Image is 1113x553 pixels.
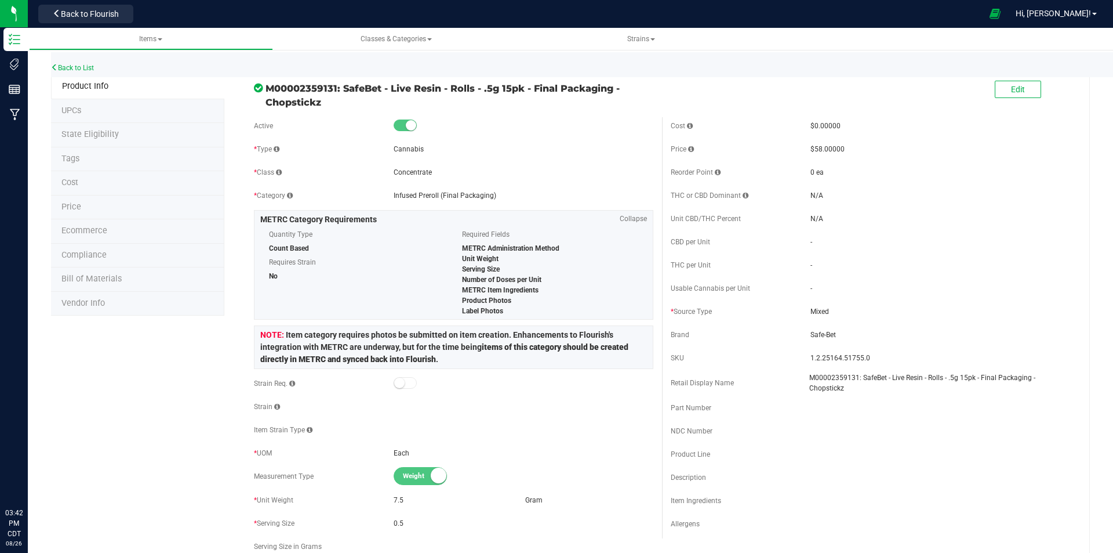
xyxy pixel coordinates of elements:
span: Concentrate [394,168,432,176]
span: Item Strain Type [254,426,312,434]
span: Type [254,145,279,153]
span: Reorder Point [671,168,721,176]
span: Category [254,191,293,200]
span: In Sync [254,82,263,94]
span: Bill of Materials [61,274,122,284]
span: - [810,261,812,269]
span: Label Photos [462,307,503,315]
span: Unit CBD/THC Percent [671,215,741,223]
span: Each [394,449,409,457]
p: 03:42 PM CDT [5,508,23,539]
span: Compliance [61,250,107,260]
span: Unit Weight [462,255,499,263]
span: Count Based [269,244,309,252]
p: 08/26 [5,539,23,548]
span: Retail Display Name [671,379,734,387]
span: - [810,238,812,246]
span: Usable Cannabis per Unit [671,284,750,292]
span: Cost [671,122,693,130]
span: Cost [61,178,78,187]
button: Back to Flourish [38,5,133,23]
span: Active [254,122,273,130]
span: Measurement Type [254,472,314,480]
span: Vendor Info [61,298,105,308]
span: Number of Doses per Unit [462,276,541,284]
span: CBD per Unit [671,238,710,246]
span: Part Number [671,404,711,412]
span: Strain Req. [254,379,295,388]
span: Required Fields [462,226,638,243]
span: UOM [254,449,272,457]
span: $58.00000 [810,145,845,153]
span: N/A [810,215,823,223]
span: Cannabis [394,145,424,153]
span: Mixed [810,306,1070,317]
span: - [810,284,812,292]
inline-svg: Tags [9,59,20,70]
span: NDC Number [671,427,712,435]
span: Tag [61,154,79,164]
inline-svg: Inventory [9,34,20,45]
span: Items [139,35,162,43]
span: Tag [61,129,119,139]
span: Weight [403,468,455,485]
span: Description [671,474,706,482]
span: Hi, [PERSON_NAME]! [1016,9,1091,18]
button: Edit [995,81,1041,98]
span: THC or CBD Dominant [671,191,748,200]
span: THC per Unit [671,261,711,269]
span: METRC Item Ingredients [462,286,539,294]
span: Item Ingredients [671,497,721,505]
span: 7.5 [394,496,403,504]
inline-svg: Reports [9,84,20,95]
span: Product Photos [462,297,511,305]
span: Brand [671,331,689,339]
span: Source Type [671,308,712,316]
span: METRC Category Requirements [260,215,377,224]
span: SKU [671,354,684,362]
span: Safe-Bet [810,330,1070,340]
span: Classes & Categories [361,35,432,43]
span: 0.5 [394,518,653,529]
inline-svg: Manufacturing [9,109,20,120]
span: Serving Size in Grams [254,543,322,551]
span: Strain [254,403,280,411]
span: Product Info [62,81,108,91]
span: Back to Flourish [61,9,119,19]
span: Serving Size [254,519,294,527]
span: Allergens [671,520,700,528]
span: Ecommerce [61,226,107,236]
span: Tag [61,106,81,115]
span: Requires Strain [269,254,445,271]
span: Price [61,202,81,212]
span: Product Line [671,450,710,458]
span: Quantity Type [269,226,445,243]
span: Collapse [620,214,647,224]
span: METRC Administration Method [462,244,559,252]
span: M00002359131: SafeBet - Live Resin - Rolls - .5g 15pk - Final Packaging - Chopstickz [809,373,1070,393]
span: Serving Size [462,265,500,273]
span: Strains [627,35,655,43]
a: Back to List [51,64,94,72]
span: M00002359131: SafeBet - Live Resin - Rolls - .5g 15pk - Final Packaging - Chopstickz [265,81,653,109]
span: Item category requires photos be submitted on item creation. Enhancements to Flourish's integrati... [260,330,628,364]
strong: items of this category should be created directly in METRC and synced back into Flourish [260,342,628,364]
span: Open Ecommerce Menu [982,2,1008,25]
span: Price [671,145,694,153]
span: Gram [525,496,543,504]
span: Unit Weight [254,496,293,504]
span: N/A [810,191,823,200]
span: Class [254,168,282,176]
span: 1.2.25164.51755.0 [810,353,1070,363]
span: $0.00000 [810,122,841,130]
span: Edit [1011,85,1025,94]
span: Infused Preroll (Final Packaging) [394,191,496,200]
span: 0 ea [810,168,824,176]
span: No [269,272,278,280]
